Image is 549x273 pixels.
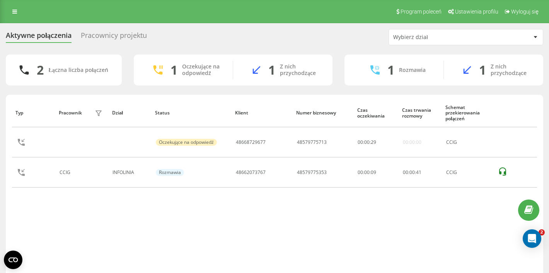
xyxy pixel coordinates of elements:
div: Rozmawia [156,169,184,176]
span: 41 [416,169,421,176]
div: Schemat przekierowania połączeń [445,105,490,121]
div: Czas trwania rozmowy [402,107,438,119]
span: 29 [371,139,376,145]
div: 48579775353 [297,170,327,175]
div: 48668729677 [236,140,266,145]
div: 1 [268,63,275,77]
div: Status [155,110,228,116]
button: Open CMP widget [4,251,22,269]
span: 00 [403,169,408,176]
span: Ustawienia profilu [455,9,498,15]
div: Łączna liczba połączeń [48,67,108,73]
div: Wybierz dział [393,34,486,41]
div: 1 [479,63,486,77]
div: Z nich przychodzące [280,63,321,77]
div: Open Intercom Messenger [523,229,541,248]
span: 00 [364,139,370,145]
div: Pracownik [59,110,82,116]
div: Typ [15,110,51,116]
div: 00:00:00 [403,140,421,145]
div: CCIG [446,140,490,145]
span: Wyloguj się [511,9,539,15]
div: CCIG [60,170,72,175]
div: : : [403,170,421,175]
span: 00 [409,169,415,176]
div: 1 [170,63,177,77]
div: Pracownicy projektu [81,31,147,43]
div: 48662073767 [236,170,266,175]
div: Dział [112,110,148,116]
div: Klient [235,110,289,116]
span: 00 [358,139,363,145]
div: Numer biznesowy [296,110,350,116]
div: Oczekujące na odpowiedź [182,63,221,77]
div: 48579775713 [297,140,327,145]
span: Program poleceń [401,9,442,15]
div: INFOLINIA [113,170,147,175]
div: Rozmawia [399,67,426,73]
div: 2 [37,63,44,77]
div: Oczekujące na odpowiedź [156,139,217,146]
div: : : [358,140,376,145]
div: Z nich przychodzące [491,63,532,77]
div: 00:00:09 [358,170,394,175]
div: 1 [387,63,394,77]
div: Aktywne połączenia [6,31,72,43]
span: 2 [539,229,545,235]
div: CCIG [446,170,490,175]
div: Czas oczekiwania [357,107,395,119]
